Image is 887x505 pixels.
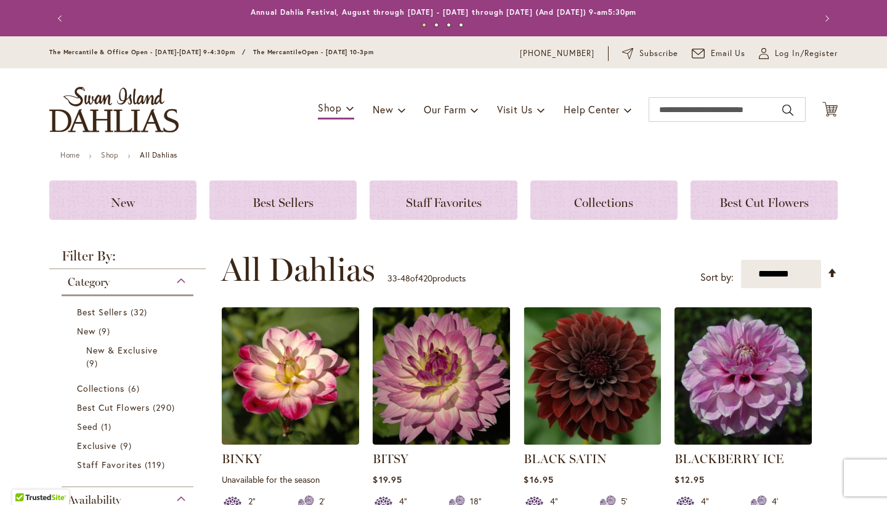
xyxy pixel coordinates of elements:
span: Best Sellers [253,195,314,210]
iframe: Launch Accessibility Center [9,461,44,496]
a: Log In/Register [759,47,838,60]
a: BITSY [373,435,510,447]
span: 48 [400,272,410,284]
span: New [77,325,95,337]
span: 9 [86,357,101,370]
a: store logo [49,87,179,132]
span: 1 [101,420,115,433]
a: BINKY [222,435,359,447]
span: New [111,195,135,210]
label: Sort by: [700,266,734,289]
span: Collections [574,195,633,210]
span: Open - [DATE] 10-3pm [302,48,374,56]
a: Email Us [692,47,746,60]
span: 420 [418,272,432,284]
p: Unavailable for the season [222,474,359,485]
p: - of products [387,269,466,288]
a: New [49,180,196,220]
a: BLACKBERRY ICE [674,451,784,466]
span: $12.95 [674,474,704,485]
span: 32 [131,305,150,318]
span: 9 [99,325,113,337]
a: Exclusive [77,439,181,452]
span: Best Cut Flowers [77,402,150,413]
span: New [373,103,393,116]
span: Best Cut Flowers [719,195,809,210]
a: Collections [530,180,678,220]
a: BINKY [222,451,262,466]
span: 9 [120,439,135,452]
button: 1 of 4 [422,23,426,27]
a: Staff Favorites [77,458,181,471]
span: 6 [128,382,143,395]
span: Category [68,275,110,289]
a: BITSY [373,451,408,466]
a: Best Cut Flowers [77,401,181,414]
span: Shop [318,101,342,114]
a: New &amp; Exclusive [86,344,172,370]
button: 3 of 4 [447,23,451,27]
span: Visit Us [497,103,533,116]
span: $16.95 [524,474,553,485]
a: BLACK SATIN [524,435,661,447]
button: 4 of 4 [459,23,463,27]
a: Subscribe [622,47,678,60]
button: Next [813,6,838,31]
strong: Filter By: [49,249,206,269]
a: Collections [77,382,181,395]
span: Email Us [711,47,746,60]
span: 290 [153,401,178,414]
span: Log In/Register [775,47,838,60]
a: Best Sellers [209,180,357,220]
img: BITSY [373,307,510,445]
span: Staff Favorites [406,195,482,210]
span: 119 [145,458,168,471]
span: All Dahlias [221,251,375,288]
strong: All Dahlias [140,150,177,160]
a: BLACKBERRY ICE [674,435,812,447]
span: Subscribe [639,47,678,60]
span: New & Exclusive [86,344,158,356]
span: Best Sellers [77,306,128,318]
span: Exclusive [77,440,116,451]
a: Annual Dahlia Festival, August through [DATE] - [DATE] through [DATE] (And [DATE]) 9-am5:30pm [251,7,637,17]
a: BLACK SATIN [524,451,607,466]
a: Staff Favorites [370,180,517,220]
a: Best Sellers [77,305,181,318]
span: $19.95 [373,474,402,485]
a: New [77,325,181,337]
span: Our Farm [424,103,466,116]
a: Shop [101,150,118,160]
button: Previous [49,6,74,31]
a: Home [60,150,79,160]
img: BLACK SATIN [524,307,661,445]
a: Best Cut Flowers [691,180,838,220]
a: [PHONE_NUMBER] [520,47,594,60]
span: The Mercantile & Office Open - [DATE]-[DATE] 9-4:30pm / The Mercantile [49,48,302,56]
button: 2 of 4 [434,23,439,27]
img: BINKY [222,307,359,445]
img: BLACKBERRY ICE [674,307,812,445]
span: Help Center [564,103,620,116]
span: Staff Favorites [77,459,142,471]
span: Seed [77,421,98,432]
a: Seed [77,420,181,433]
span: 33 [387,272,397,284]
span: Collections [77,382,125,394]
